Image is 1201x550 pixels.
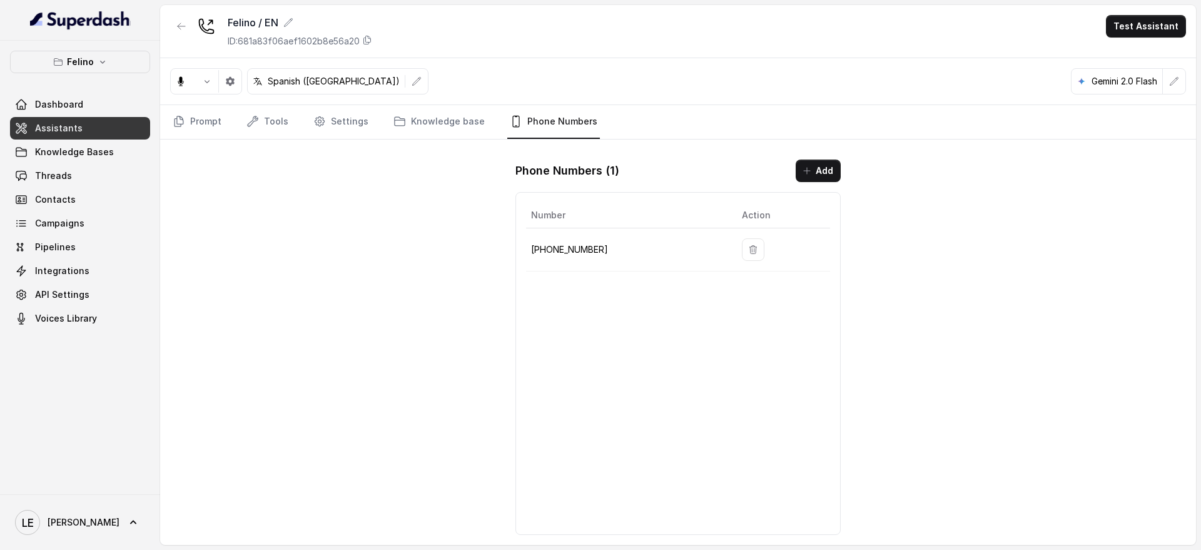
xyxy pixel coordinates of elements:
[170,105,224,139] a: Prompt
[526,203,732,228] th: Number
[10,165,150,187] a: Threads
[1077,76,1087,86] svg: google logo
[10,283,150,306] a: API Settings
[10,117,150,140] a: Assistants
[1092,75,1157,88] p: Gemini 2.0 Flash
[30,10,131,30] img: light.svg
[22,516,34,529] text: LE
[796,160,841,182] button: Add
[531,242,722,257] p: [PHONE_NUMBER]
[10,236,150,258] a: Pipelines
[35,241,76,253] span: Pipelines
[244,105,291,139] a: Tools
[10,188,150,211] a: Contacts
[10,141,150,163] a: Knowledge Bases
[35,193,76,206] span: Contacts
[311,105,371,139] a: Settings
[35,288,89,301] span: API Settings
[10,51,150,73] button: Felino
[170,105,1186,139] nav: Tabs
[732,203,830,228] th: Action
[48,516,119,529] span: [PERSON_NAME]
[228,15,372,30] div: Felino / EN
[35,265,89,277] span: Integrations
[35,170,72,182] span: Threads
[35,312,97,325] span: Voices Library
[35,146,114,158] span: Knowledge Bases
[391,105,487,139] a: Knowledge base
[35,217,84,230] span: Campaigns
[10,307,150,330] a: Voices Library
[507,105,600,139] a: Phone Numbers
[35,122,83,135] span: Assistants
[268,75,400,88] p: Spanish ([GEOGRAPHIC_DATA])
[10,260,150,282] a: Integrations
[10,93,150,116] a: Dashboard
[228,35,360,48] p: ID: 681a83f06aef1602b8e56a20
[10,212,150,235] a: Campaigns
[10,505,150,540] a: [PERSON_NAME]
[67,54,94,69] p: Felino
[35,98,83,111] span: Dashboard
[1106,15,1186,38] button: Test Assistant
[515,161,619,181] h1: Phone Numbers ( 1 )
